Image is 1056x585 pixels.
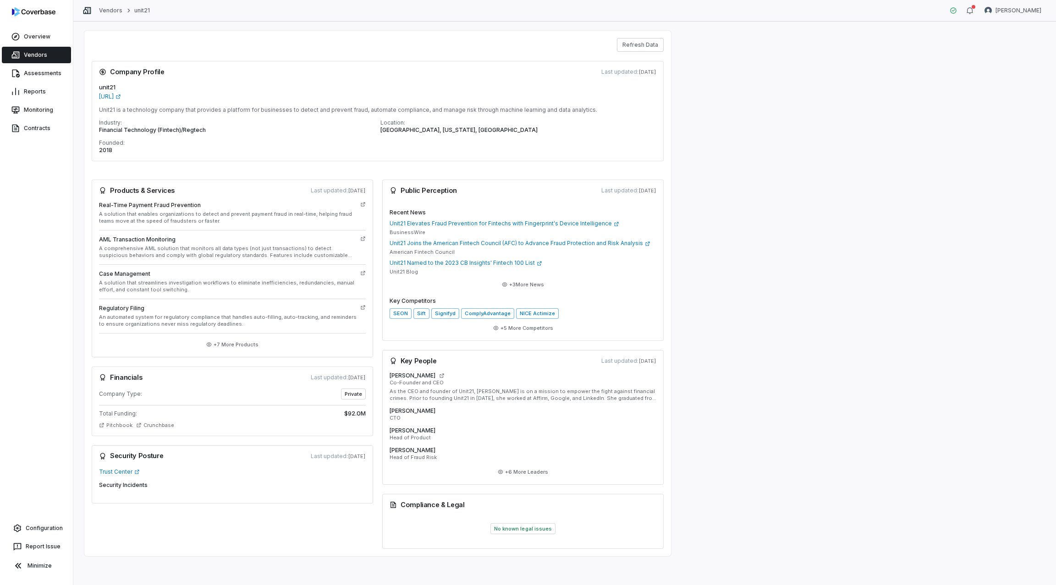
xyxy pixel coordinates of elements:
[2,83,71,100] a: Reports
[99,468,140,476] a: Trust Center
[311,187,366,194] span: Last updated:
[99,147,375,154] p: 2018
[4,520,69,536] a: Configuration
[2,120,71,137] a: Contracts
[4,538,69,555] button: Report Issue
[99,453,163,460] h3: Security Posture
[99,187,175,194] h3: Products & Services
[390,407,435,415] h4: [PERSON_NAME]
[601,357,656,365] span: Last updated:
[601,68,656,76] span: Last updated:
[99,279,357,293] p: A solution that streamlines investigation workflows to eliminate inefficiencies, redundancies, ma...
[203,336,261,353] button: +7 More Products
[99,7,122,14] a: Vendors
[99,245,357,259] p: A comprehensive AML solution that monitors all data types (not just transactions) to detect suspi...
[99,390,142,398] span: Company Type:
[390,220,656,227] a: Unit21 Elevates Fraud Prevention for Fintechs with Fingerprint's Device Intelligence
[380,119,405,126] span: Location:
[617,38,664,52] button: Refresh Data
[995,7,1041,14] span: [PERSON_NAME]
[2,28,71,45] a: Overview
[390,357,436,365] h3: Key People
[390,259,656,267] a: Unit21 Named to the 2023 CB Insights' Fintech 100 List
[390,268,418,275] span: Unit21 Blog
[99,202,357,209] h4: Real-Time Payment Fraud Prevention
[2,47,71,63] a: Vendors
[380,126,656,134] p: [GEOGRAPHIC_DATA], [US_STATE], [GEOGRAPHIC_DATA]
[390,209,656,216] h4: Recent News
[638,358,656,364] span: [DATE]
[348,374,366,381] span: [DATE]
[99,481,366,489] h4: Security Incidents
[311,453,366,460] span: Last updated:
[99,314,357,328] p: An automated system for regulatory compliance that handles auto-filling, auto-tracking, and remin...
[311,374,366,381] span: Last updated:
[348,453,366,459] span: [DATE]
[134,7,150,14] a: unit21
[984,7,992,14] img: Lili Jiang avatar
[390,501,656,508] h3: Compliance & Legal
[413,308,429,319] a: Sift
[99,270,357,278] h4: Case Management
[461,308,514,319] a: ComplyAdvantage
[99,410,137,417] span: Total Funding:
[344,409,366,418] span: $92.0M
[390,447,435,454] h4: [PERSON_NAME]
[390,427,435,434] h4: [PERSON_NAME]
[979,4,1047,17] button: Lili Jiang avatar[PERSON_NAME]
[638,187,656,194] span: [DATE]
[601,187,656,194] span: Last updated:
[99,236,357,243] h4: AML Transaction Monitoring
[390,415,656,421] p: CTO
[490,320,556,336] button: +5 More Competitors
[99,211,357,224] p: A solution that enables organizations to detect and prevent payment fraud in real-time, helping f...
[490,523,555,534] span: No known legal issues
[390,297,656,305] h4: Key Competitors
[99,126,375,134] p: Financial Technology (Fintech)/Regtech
[99,106,656,114] p: Unit21 is a technology company that provides a platform for businesses to detect and prevent frau...
[495,464,551,480] button: +6 More Leaders
[99,119,122,126] span: Industry:
[638,69,656,75] span: [DATE]
[99,422,132,429] a: Pitchbook
[99,139,125,146] span: Founded:
[341,388,366,399] span: private
[390,434,656,441] p: Head of Product
[4,557,69,575] button: Minimize
[390,372,435,379] h4: [PERSON_NAME]
[2,65,71,82] a: Assessments
[390,249,455,256] span: American Fintech Council
[499,276,547,293] button: +3More News
[136,422,174,429] a: Crunchbase
[99,374,142,381] h3: Financials
[390,379,656,386] p: Co-Founder and CEO
[390,308,412,319] a: SEON
[348,187,366,194] span: [DATE]
[390,388,656,402] p: As the CEO and founder of Unit21, [PERSON_NAME] is on a mission to empower the fight against fina...
[516,308,559,319] a: NICE Actimize
[99,83,656,92] h4: unit21
[431,308,459,319] a: Signifyd
[2,102,71,118] a: Monitoring
[99,93,121,100] a: [URL]
[99,68,165,76] h3: Company Profile
[390,187,457,194] h3: Public Perception
[99,305,357,312] h4: Regulatory Filing
[390,240,656,247] a: Unit21 Joins the American Fintech Council (AFC) to Advance Fraud Protection and Risk Analysis
[390,454,656,461] p: Head of Fraud Risk
[390,229,425,236] span: BusinessWire
[12,7,55,16] img: logo-D7KZi-bG.svg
